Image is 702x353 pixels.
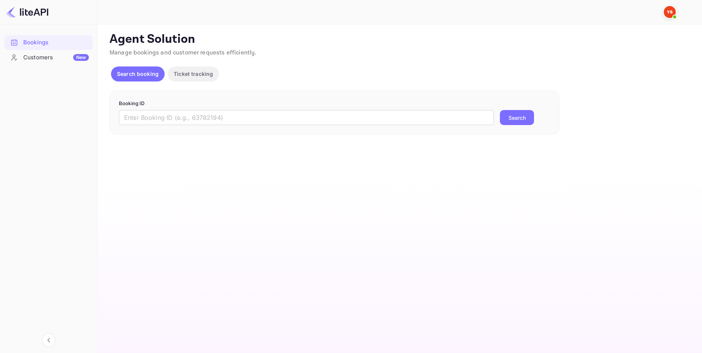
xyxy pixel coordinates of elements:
input: Enter Booking ID (e.g., 63782194) [119,110,494,125]
p: Search booking [117,70,159,78]
a: Bookings [4,35,93,49]
p: Booking ID [119,100,550,107]
span: Manage bookings and customer requests efficiently. [109,49,256,57]
div: Customers [23,53,89,62]
img: Yandex Support [664,6,676,18]
button: Search [500,110,534,125]
div: CustomersNew [4,50,93,65]
p: Ticket tracking [174,70,213,78]
div: New [73,54,89,61]
button: Collapse navigation [42,333,55,347]
img: LiteAPI logo [6,6,48,18]
div: Bookings [23,38,89,47]
div: Bookings [4,35,93,50]
a: CustomersNew [4,50,93,64]
p: Agent Solution [109,32,688,47]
